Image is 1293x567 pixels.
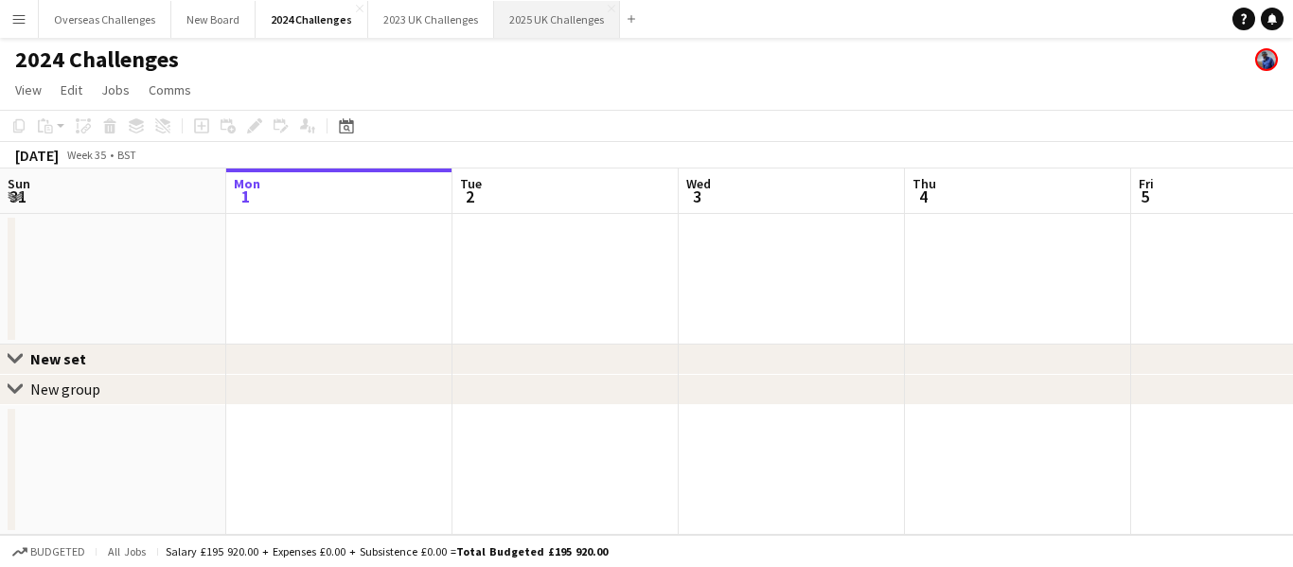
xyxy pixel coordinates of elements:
button: 2025 UK Challenges [494,1,620,38]
span: 2 [457,186,482,207]
span: 4 [910,186,936,207]
span: Comms [149,81,191,98]
span: Week 35 [62,148,110,162]
span: 31 [5,186,30,207]
a: Jobs [94,78,137,102]
span: Mon [234,175,260,192]
button: 2023 UK Challenges [368,1,494,38]
a: Edit [53,78,90,102]
div: [DATE] [15,146,59,165]
span: 3 [683,186,711,207]
span: Total Budgeted £195 920.00 [456,544,608,558]
button: Budgeted [9,541,88,562]
div: Salary £195 920.00 + Expenses £0.00 + Subsistence £0.00 = [166,544,608,558]
button: Overseas Challenges [39,1,171,38]
a: Comms [141,78,199,102]
span: Budgeted [30,545,85,558]
h1: 2024 Challenges [15,45,179,74]
span: Tue [460,175,482,192]
div: New set [30,349,101,368]
span: Thu [912,175,936,192]
span: Fri [1139,175,1154,192]
span: View [15,81,42,98]
span: 5 [1136,186,1154,207]
span: Wed [686,175,711,192]
span: Sun [8,175,30,192]
a: View [8,78,49,102]
div: BST [117,148,136,162]
button: 2024 Challenges [256,1,368,38]
span: 1 [231,186,260,207]
app-user-avatar: Andy Baker [1255,48,1278,71]
span: All jobs [104,544,150,558]
span: Jobs [101,81,130,98]
div: New group [30,380,100,399]
span: Edit [61,81,82,98]
button: New Board [171,1,256,38]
